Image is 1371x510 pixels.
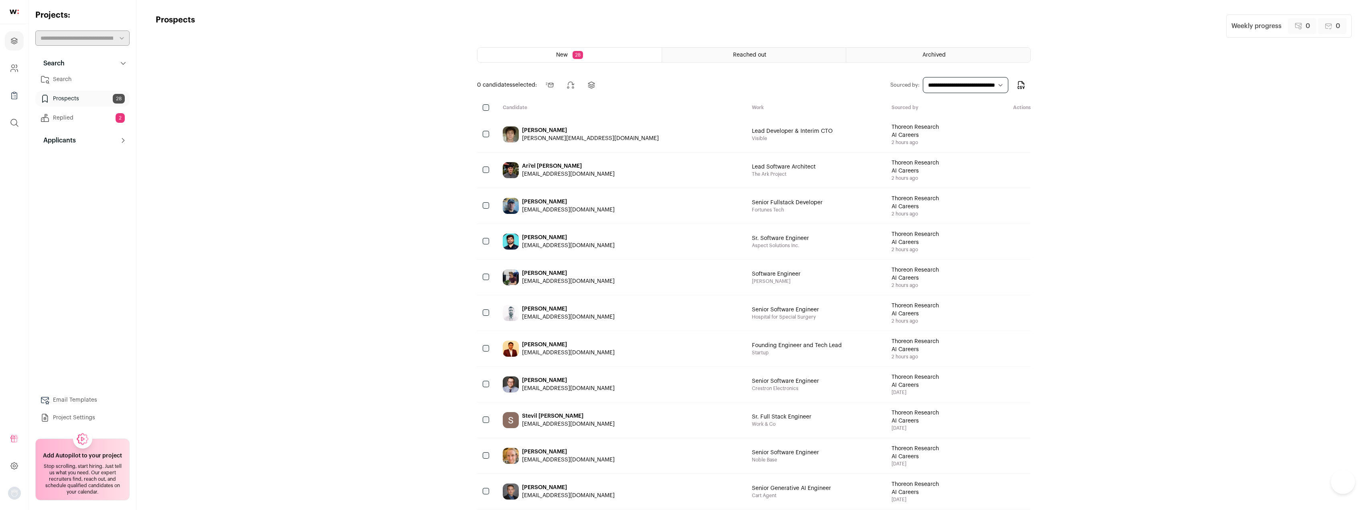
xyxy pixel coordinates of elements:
div: [EMAIL_ADDRESS][DOMAIN_NAME] [522,277,615,285]
p: Search [39,59,65,68]
a: Add Autopilot to your project Stop scrolling, start hiring. Just tell us what you need. Our exper... [35,439,130,500]
span: The Ark Project [752,171,816,177]
span: 2 hours ago [892,318,943,324]
span: Thoreon Research AI Careers [892,266,943,282]
div: [EMAIL_ADDRESS][DOMAIN_NAME] [522,349,615,357]
div: [PERSON_NAME] [522,341,615,349]
div: [EMAIL_ADDRESS][DOMAIN_NAME] [522,384,615,392]
span: Senior Generative AI Engineer [752,484,831,492]
div: Stevil [PERSON_NAME] [522,412,615,420]
a: Company and ATS Settings [5,59,24,78]
span: Thoreon Research AI Careers [892,409,943,425]
img: faf5068e634bded7ccdbca7264504db509b84de586b17f40ad3a5deaa7c9f8e1 [503,305,519,321]
span: Senior Software Engineer [752,449,819,457]
span: Startup [752,349,842,356]
a: Prospects28 [35,91,130,107]
span: Lead Developer & Interim CTO [752,127,833,135]
span: Hospital for Special Surgery [752,314,819,320]
img: wellfound-shorthand-0d5821cbd27db2630d0214b213865d53afaa358527fdda9d0ea32b1df1b89c2c.svg [10,10,19,14]
img: e1ce08c5761e92e08d3d2ea02f374e243bd54311c4a223c7f5fc03ca25355a99 [503,484,519,500]
div: [PERSON_NAME] [522,305,615,313]
img: 4229caf6eb4ea7d4832c148199f4a32b14f164ebb2e6dfe16eeaa96af3282701 [503,162,519,178]
span: Thoreon Research AI Careers [892,480,943,496]
span: [DATE] [892,461,943,467]
div: Work [745,104,885,112]
img: 633f67f7486825966a93cf2b5bf8eb56c11c6fa288dfde90f71718549144b4f9 [503,269,519,285]
span: Lead Software Architect [752,163,816,171]
span: Reached out [733,52,766,58]
span: [PERSON_NAME] [752,278,800,284]
img: d90eb5b964a9724c61c64513703ee9e7f9c4f025f59c94e82b9ad155c2752b50.jpg [503,412,519,428]
img: 6bacdd89f429001c28b275b73d6544cc6dc626ad2be4e5a20f1f3eb5ad9f00b9.jpg [503,341,519,357]
button: Export to CSV [1011,75,1031,95]
span: Sr. Full Stack Engineer [752,413,811,421]
div: Weekly progress [1231,21,1282,31]
span: [DATE] [892,425,943,431]
span: Senior Software Engineer [752,306,819,314]
h1: Prospects [156,14,195,38]
a: Search [35,71,130,87]
div: Sourced by [885,104,986,112]
span: Thoreon Research AI Careers [892,159,943,175]
span: Founding Engineer and Tech Lead [752,341,842,349]
span: Crestron Electronics [752,385,819,392]
span: Sr. Software Engineer [752,234,809,242]
span: Aspect Solutions Inc. [752,242,809,249]
span: 2 hours ago [892,139,943,146]
span: Fortunes Tech [752,207,823,213]
div: Actions [986,104,1031,112]
span: 28 [573,51,583,59]
span: Thoreon Research AI Careers [892,230,943,246]
span: 28 [113,94,125,104]
img: nopic.png [8,487,21,500]
span: Archived [922,52,946,58]
div: [PERSON_NAME][EMAIL_ADDRESS][DOMAIN_NAME] [522,134,659,142]
h2: Add Autopilot to your project [43,452,122,460]
a: Archived [846,48,1030,62]
div: [EMAIL_ADDRESS][DOMAIN_NAME] [522,492,615,500]
div: [PERSON_NAME] [522,126,659,134]
span: 2 hours ago [892,246,943,253]
label: Sourced by: [890,82,920,88]
span: Cart Agent [752,492,831,499]
div: [PERSON_NAME] [522,234,615,242]
a: Project Settings [35,410,130,426]
span: 0 [1306,21,1310,31]
button: Applicants [35,132,130,148]
span: Thoreon Research AI Careers [892,373,943,389]
div: [PERSON_NAME] [522,484,615,492]
div: [PERSON_NAME] [522,269,615,277]
span: 2 hours ago [892,211,943,217]
div: Candidate [496,104,746,112]
span: 0 candidates [477,82,512,88]
div: [EMAIL_ADDRESS][DOMAIN_NAME] [522,420,615,428]
img: 6dee58b7b40f6782dd77da26f7378f303d52fdd6b97edab5016f3dce04d87842 [503,234,519,250]
span: Thoreon Research AI Careers [892,123,943,139]
iframe: Help Scout Beacon - Open [1331,470,1355,494]
span: Noble Base [752,457,819,463]
span: Software Engineer [752,270,800,278]
span: Thoreon Research AI Careers [892,195,943,211]
a: Replied2 [35,110,130,126]
div: [PERSON_NAME] [522,448,615,456]
div: [PERSON_NAME] [522,376,615,384]
img: 28d065e0f5ee72b07c36b51b6ec0c6edd6097aa672556de5c3fb0840e7c56b8d [503,376,519,392]
span: Visible [752,135,833,142]
span: Senior Fullstack Developer [752,199,823,207]
div: [PERSON_NAME] [522,198,615,206]
div: Ari'el [PERSON_NAME] [522,162,615,170]
span: 2 hours ago [892,282,943,289]
span: Thoreon Research AI Careers [892,302,943,318]
span: Senior Software Engineer [752,377,819,385]
span: Thoreon Research AI Careers [892,445,943,461]
span: 2 hours ago [892,354,943,360]
span: New [556,52,568,58]
button: Search [35,55,130,71]
div: [EMAIL_ADDRESS][DOMAIN_NAME] [522,456,615,464]
div: [EMAIL_ADDRESS][DOMAIN_NAME] [522,170,615,178]
div: [EMAIL_ADDRESS][DOMAIN_NAME] [522,206,615,214]
span: 2 hours ago [892,175,943,181]
img: 574d83d3ba69187663c1a50f636547a9d1e0a341c088ec1b80408fcf18a12f33.jpg [503,198,519,214]
img: 62f94ca594754b7fb9d04e916320eaa6fe1e5e38c8968f43b364dee567e8be44 [503,126,519,142]
div: [EMAIL_ADDRESS][DOMAIN_NAME] [522,313,615,321]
